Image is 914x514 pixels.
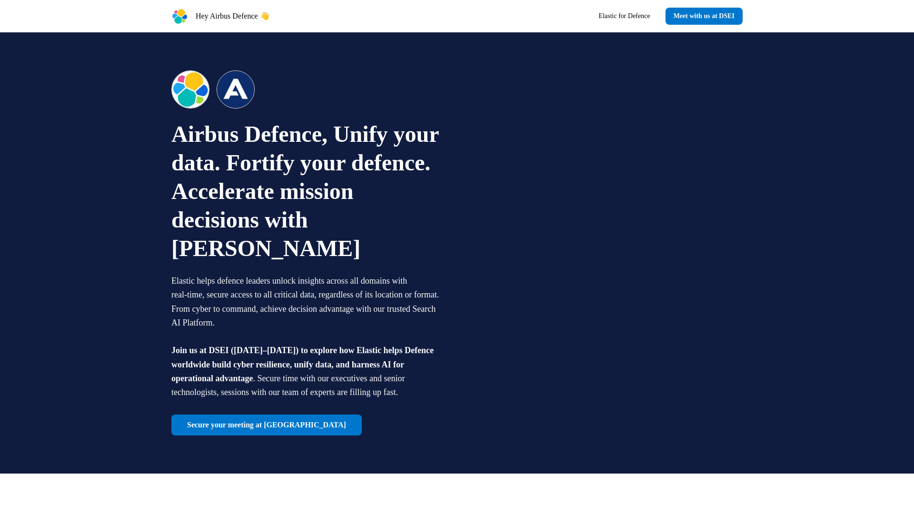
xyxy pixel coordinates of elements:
[171,276,407,286] span: Elastic helps defence leaders unlock insights across all domains with
[196,10,269,22] p: Hey Airbus Defence 👋
[591,8,658,25] a: Elastic for Defence
[171,346,434,383] span: Join us at DSEI ([DATE]–[DATE]) to explore how Elastic helps Defence worldwide build cyber resili...
[171,374,405,397] span: . Secure time with our executives and senior technologists, sessions with our team of experts are...
[171,120,444,263] p: Airbus Defence, Unify your data. Fortify your defence. Accelerate mission decisions with [PERSON_...
[171,415,362,435] a: Secure your meeting at [GEOGRAPHIC_DATA]
[171,290,439,327] span: real-time, secure access to all critical data, regardless of its location or format. From cyber t...
[666,8,743,25] a: Meet with us at DSEI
